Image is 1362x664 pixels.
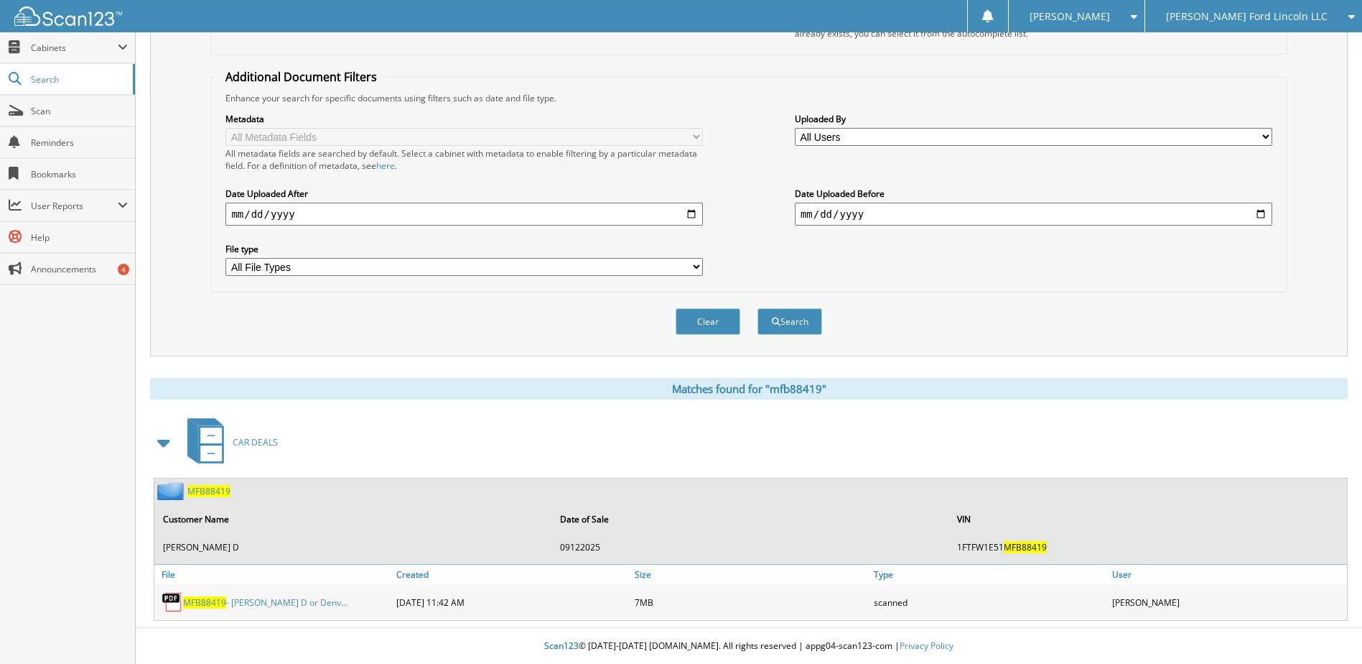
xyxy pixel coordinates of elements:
[225,113,703,125] label: Metadata
[31,231,128,244] span: Help
[162,591,183,613] img: PDF.png
[1290,595,1362,664] iframe: Chat Widget
[31,263,128,275] span: Announcements
[376,160,395,172] a: here
[631,588,869,617] div: 7MB
[183,596,348,609] a: MFB88419- [PERSON_NAME] D or Denv...
[179,414,278,471] a: CAR DEALS
[393,565,631,584] a: Created
[950,504,1345,534] th: VIN
[1166,12,1328,21] span: [PERSON_NAME] Ford Lincoln LLC
[154,565,393,584] a: File
[870,565,1109,584] a: Type
[31,200,118,212] span: User Reports
[1109,565,1347,584] a: User
[31,168,128,180] span: Bookmarks
[393,588,631,617] div: [DATE] 11:42 AM
[1109,588,1347,617] div: [PERSON_NAME]
[225,203,703,226] input: start
[31,42,118,54] span: Cabinets
[156,504,551,534] th: Customer Name
[150,378,1348,400] div: Matches found for "mfb88419"
[225,147,703,172] div: All metadata fields are searched by default. Select a cabinet with metadata to enable filtering b...
[157,482,187,500] img: folder2.png
[156,535,551,559] td: [PERSON_NAME] D
[225,188,703,200] label: Date Uploaded After
[1030,12,1110,21] span: [PERSON_NAME]
[950,535,1345,559] td: 1FTFW1E51
[31,105,128,117] span: Scan
[218,69,384,85] legend: Additional Document Filters
[187,485,230,497] a: MFB88419
[757,308,822,335] button: Search
[225,243,703,255] label: File type
[233,436,278,448] span: CAR DEALS
[183,596,226,609] span: MFB88419
[795,113,1272,125] label: Uploaded By
[218,92,1279,104] div: Enhance your search for specific documents using filters such as date and file type.
[870,588,1109,617] div: scanned
[795,203,1272,226] input: end
[1004,541,1047,553] span: MFB88419
[118,264,129,275] div: 4
[544,640,579,652] span: Scan123
[676,308,740,335] button: Clear
[136,629,1362,664] div: © [DATE]-[DATE] [DOMAIN_NAME]. All rights reserved | appg04-scan123-com |
[900,640,953,652] a: Privacy Policy
[31,137,128,149] span: Reminders
[31,73,126,86] span: Search
[14,6,122,26] img: scan123-logo-white.svg
[795,188,1272,200] label: Date Uploaded Before
[553,504,948,534] th: Date of Sale
[553,535,948,559] td: 09122025
[631,565,869,584] a: Size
